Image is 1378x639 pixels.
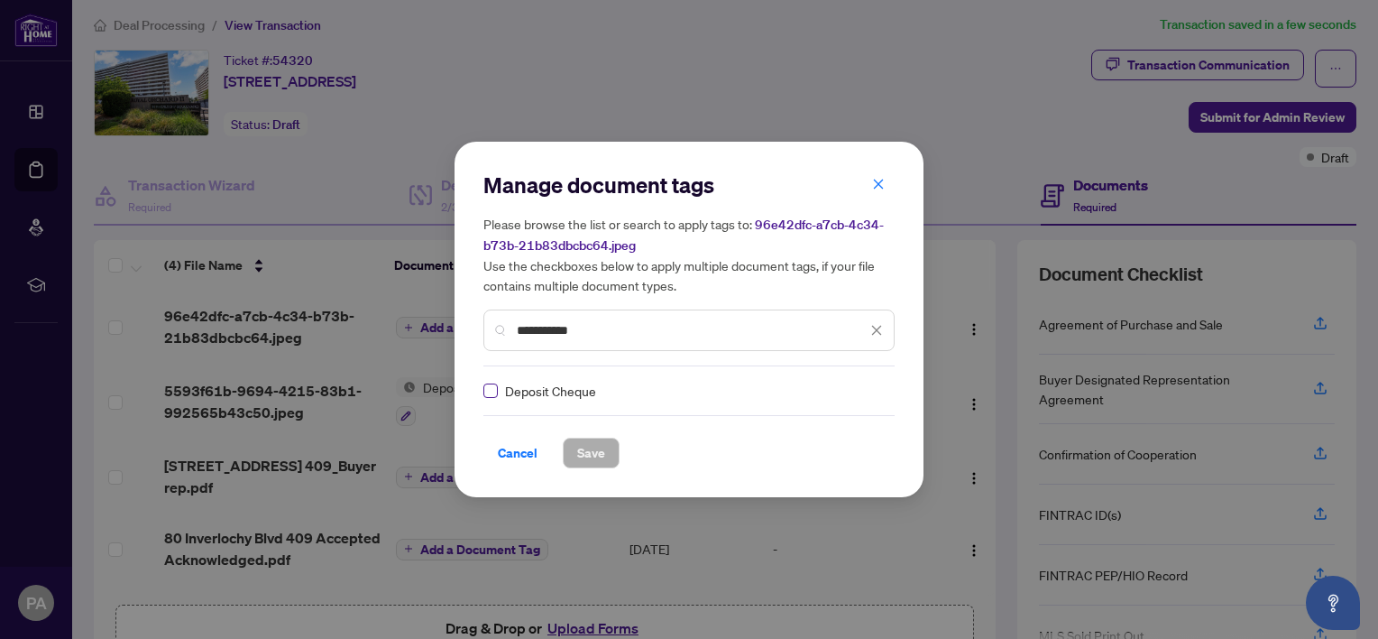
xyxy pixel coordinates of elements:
span: Deposit Cheque [505,381,596,401]
button: Save [563,438,620,468]
span: Cancel [498,439,537,468]
button: Cancel [483,438,552,468]
button: Open asap [1306,576,1360,630]
span: close [870,324,883,337]
h2: Manage document tags [483,171,895,199]
h5: Please browse the list or search to apply tags to: Use the checkboxes below to apply multiple doc... [483,214,895,295]
span: close [872,178,885,190]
